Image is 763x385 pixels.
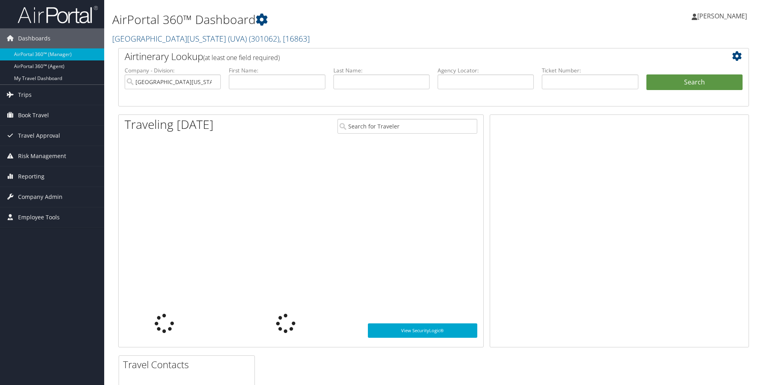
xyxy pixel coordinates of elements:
[18,126,60,146] span: Travel Approval
[18,28,50,48] span: Dashboards
[229,66,325,74] label: First Name:
[125,116,214,133] h1: Traveling [DATE]
[18,166,44,186] span: Reporting
[697,12,747,20] span: [PERSON_NAME]
[18,187,63,207] span: Company Admin
[123,358,254,371] h2: Travel Contacts
[112,33,310,44] a: [GEOGRAPHIC_DATA][US_STATE] (UVA)
[18,105,49,125] span: Book Travel
[18,85,32,105] span: Trips
[333,66,430,74] label: Last Name:
[125,66,221,74] label: Company - Division:
[249,33,279,44] span: ( 301062 )
[18,146,66,166] span: Risk Management
[692,4,755,28] a: [PERSON_NAME]
[203,53,280,62] span: (at least one field required)
[337,119,477,134] input: Search for Traveler
[112,11,541,28] h1: AirPortal 360™ Dashboard
[542,66,638,74] label: Ticket Number:
[646,74,743,90] button: Search
[18,207,60,227] span: Employee Tools
[125,50,690,63] h2: Airtinerary Lookup
[438,66,534,74] label: Agency Locator:
[368,323,477,338] a: View SecurityLogic®
[18,5,98,24] img: airportal-logo.png
[279,33,310,44] span: , [ 16863 ]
